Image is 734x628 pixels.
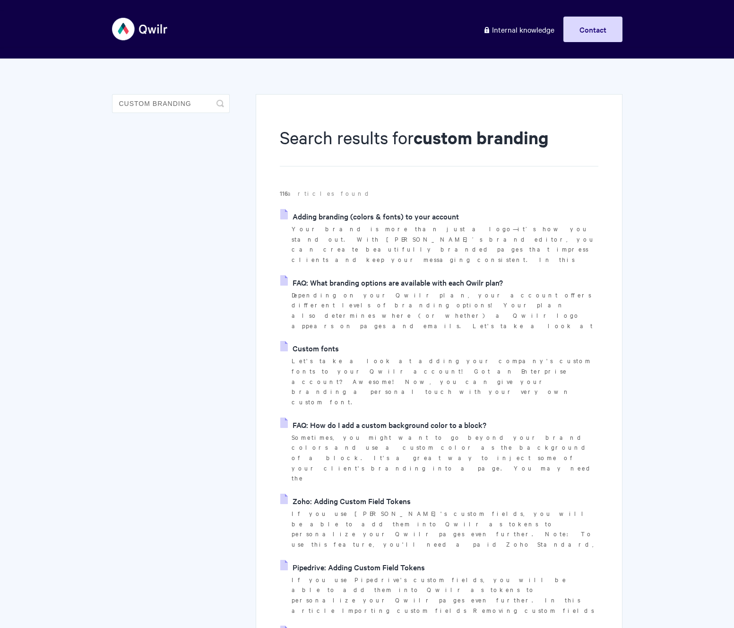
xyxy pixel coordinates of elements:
[112,11,168,47] img: Qwilr Help Center
[280,209,459,223] a: Adding branding (colors & fonts) to your account
[280,188,598,199] p: articles found
[292,575,598,616] p: If you use Pipedrive's custom fields, you will be able to add them into Qwilr as tokens to person...
[292,224,598,265] p: Your brand is more than just a logo—it’s how you stand out. With [PERSON_NAME]’s brand editor, yo...
[112,94,230,113] input: Search
[280,418,486,432] a: FAQ: How do I add a custom background color to a block?
[292,290,598,331] p: Depending on your Qwilr plan, your account offers different levels of branding options! Your plan...
[476,17,561,42] a: Internal knowledge
[280,494,411,508] a: Zoho: Adding Custom Field Tokens
[292,356,598,407] p: Let's take a look at adding your company's custom fonts to your Qwilr account! Got an Enterprise ...
[280,189,287,198] strong: 116
[292,508,598,549] p: If you use [PERSON_NAME]'s custom fields, you will be able to add them into Qwilr as tokens to pe...
[280,341,339,355] a: Custom fonts
[280,560,425,574] a: Pipedrive: Adding Custom Field Tokens
[292,432,598,484] p: Sometimes, you might want to go beyond your brand colors and use a custom color as the background...
[563,17,622,42] a: Contact
[280,125,598,166] h1: Search results for
[280,275,503,289] a: FAQ: What branding options are available with each Qwilr plan?
[414,126,549,149] strong: custom branding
